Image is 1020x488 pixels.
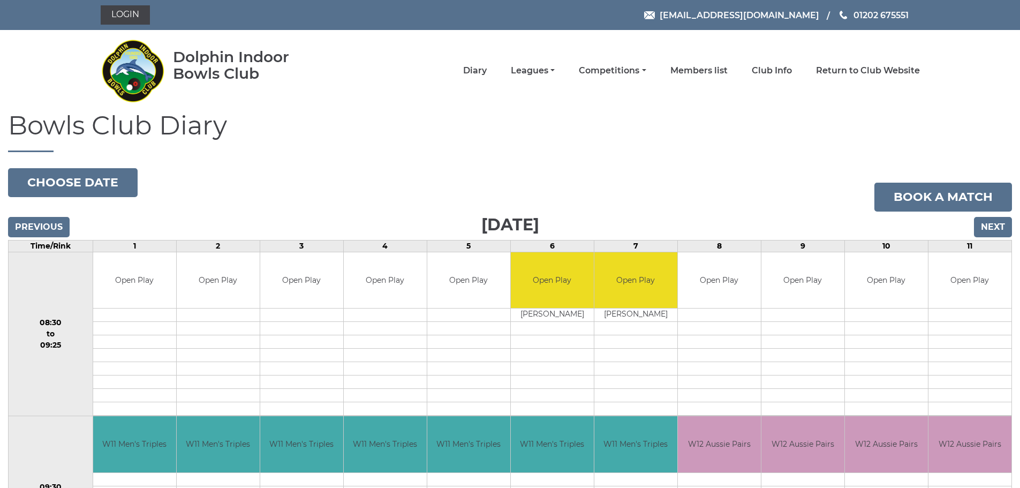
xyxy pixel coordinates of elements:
img: Email [644,11,655,19]
td: 9 [761,240,844,252]
td: W12 Aussie Pairs [761,416,844,472]
h1: Bowls Club Diary [8,111,1012,152]
td: Open Play [260,252,343,309]
a: Login [101,5,150,25]
td: 2 [176,240,260,252]
td: 1 [93,240,176,252]
td: W11 Men's Triples [177,416,260,472]
div: Dolphin Indoor Bowls Club [173,49,323,82]
a: Members list [670,65,728,77]
td: Open Play [344,252,427,309]
td: W11 Men's Triples [260,416,343,472]
td: 3 [260,240,343,252]
a: Book a match [874,183,1012,212]
td: Open Play [845,252,928,309]
input: Previous [8,217,70,237]
td: 4 [343,240,427,252]
td: 8 [677,240,761,252]
td: 6 [510,240,594,252]
img: Dolphin Indoor Bowls Club [101,33,165,108]
button: Choose date [8,168,138,197]
input: Next [974,217,1012,237]
td: Open Play [928,252,1011,309]
td: Open Play [594,252,677,309]
td: Open Play [761,252,844,309]
a: Leagues [511,65,555,77]
a: Phone us 01202 675551 [838,9,909,22]
td: Open Play [427,252,510,309]
a: Email [EMAIL_ADDRESS][DOMAIN_NAME] [644,9,819,22]
td: Open Play [93,252,176,309]
span: [EMAIL_ADDRESS][DOMAIN_NAME] [660,10,819,20]
a: Club Info [752,65,792,77]
td: W11 Men's Triples [511,416,594,472]
td: 11 [928,240,1011,252]
td: [PERSON_NAME] [594,309,677,322]
td: Open Play [511,252,594,309]
td: Time/Rink [9,240,93,252]
td: 7 [594,240,677,252]
td: W12 Aussie Pairs [845,416,928,472]
a: Diary [463,65,487,77]
td: W11 Men's Triples [93,416,176,472]
td: 5 [427,240,510,252]
a: Competitions [579,65,646,77]
td: Open Play [177,252,260,309]
td: W12 Aussie Pairs [928,416,1011,472]
img: Phone us [840,11,847,19]
td: W11 Men's Triples [594,416,677,472]
td: W11 Men's Triples [427,416,510,472]
td: 08:30 to 09:25 [9,252,93,416]
td: Open Play [678,252,761,309]
a: Return to Club Website [816,65,920,77]
td: 10 [844,240,928,252]
td: [PERSON_NAME] [511,309,594,322]
span: 01202 675551 [853,10,909,20]
td: W12 Aussie Pairs [678,416,761,472]
td: W11 Men's Triples [344,416,427,472]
